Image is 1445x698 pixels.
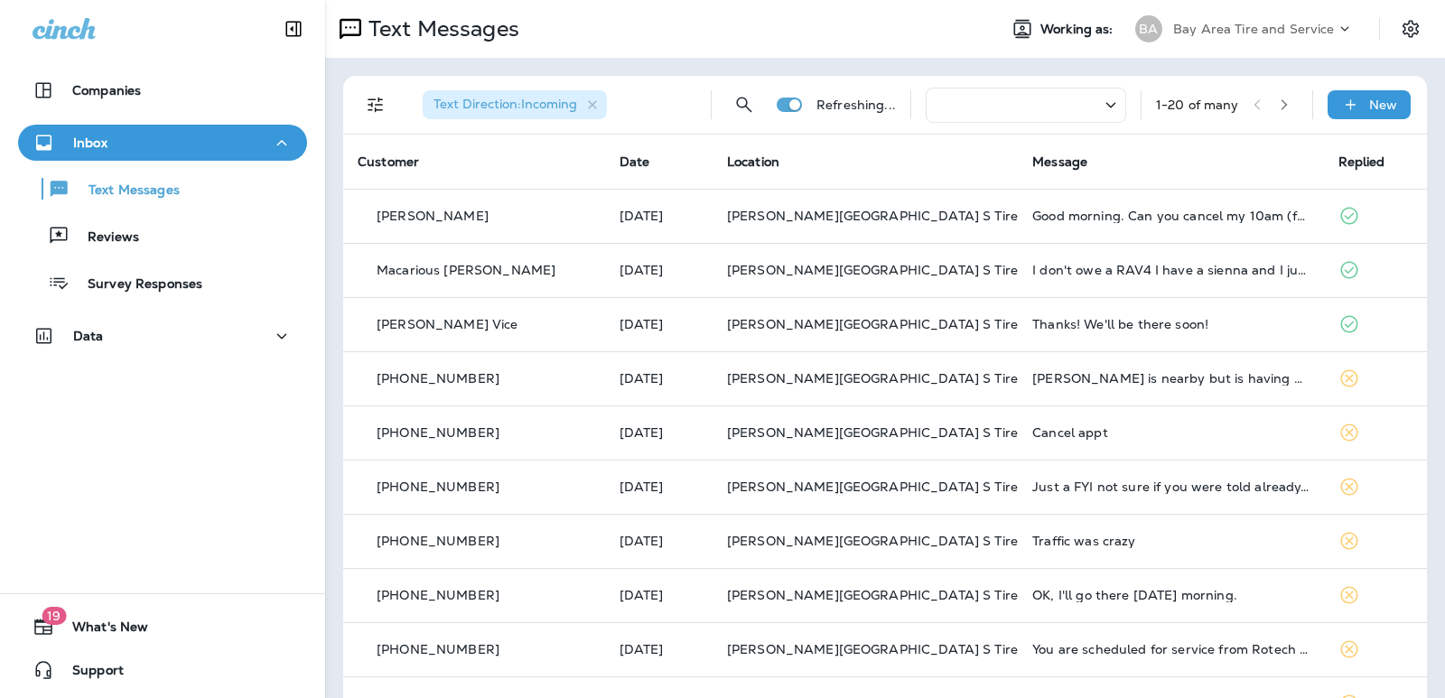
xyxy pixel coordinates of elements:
[18,72,307,108] button: Companies
[620,263,698,277] p: Aug 8, 2025 12:02 PM
[377,317,518,331] p: [PERSON_NAME] Vice
[1032,371,1309,386] div: Doreen is nearby but is having a hard time finding your address. Try calling or texting them at +...
[727,262,1114,278] span: [PERSON_NAME][GEOGRAPHIC_DATA] S Tire & Auto Service
[358,154,419,170] span: Customer
[727,208,1114,224] span: [PERSON_NAME][GEOGRAPHIC_DATA] S Tire & Auto Service
[726,87,762,123] button: Search Messages
[54,619,148,641] span: What's New
[1040,22,1117,37] span: Working as:
[620,317,698,331] p: Aug 8, 2025 11:07 AM
[377,263,555,277] p: Macarious [PERSON_NAME]
[727,641,1114,657] span: [PERSON_NAME][GEOGRAPHIC_DATA] S Tire & Auto Service
[54,663,124,684] span: Support
[620,642,698,656] p: Jul 30, 2025 09:49 AM
[18,652,307,688] button: Support
[1032,642,1309,656] div: You are scheduled for service from Rotech Healthcare today. We'll notify you when the technician ...
[727,587,1114,603] span: [PERSON_NAME][GEOGRAPHIC_DATA] S Tire & Auto Service
[727,316,1114,332] span: [PERSON_NAME][GEOGRAPHIC_DATA] S Tire & Auto Service
[1032,479,1309,494] div: Just a FYI not sure if you were told already, when I got here the inspector was on the phone with...
[620,209,698,223] p: Aug 9, 2025 06:32 AM
[18,125,307,161] button: Inbox
[358,87,394,123] button: Filters
[1032,425,1309,440] div: Cancel appt
[816,98,896,112] p: Refreshing...
[18,609,307,645] button: 19What's New
[1338,154,1385,170] span: Replied
[377,425,499,440] p: [PHONE_NUMBER]
[377,479,499,494] p: [PHONE_NUMBER]
[73,329,104,343] p: Data
[1369,98,1397,112] p: New
[727,479,1114,495] span: [PERSON_NAME][GEOGRAPHIC_DATA] S Tire & Auto Service
[377,209,489,223] p: [PERSON_NAME]
[1156,98,1239,112] div: 1 - 20 of many
[1032,154,1087,170] span: Message
[377,534,499,548] p: [PHONE_NUMBER]
[620,534,698,548] p: Aug 4, 2025 11:11 AM
[727,370,1114,386] span: [PERSON_NAME][GEOGRAPHIC_DATA] S Tire & Auto Service
[620,154,650,170] span: Date
[727,154,779,170] span: Location
[423,90,607,119] div: Text Direction:Incoming
[268,11,319,47] button: Collapse Sidebar
[1032,209,1309,223] div: Good morning. Can you cancel my 10am (for Lindon Bailey)? Looked at the odometer for the Mitsubis...
[377,371,499,386] p: [PHONE_NUMBER]
[18,264,307,302] button: Survey Responses
[72,83,141,98] p: Companies
[18,217,307,255] button: Reviews
[70,276,202,293] p: Survey Responses
[70,182,180,200] p: Text Messages
[73,135,107,150] p: Inbox
[620,588,698,602] p: Jul 31, 2025 05:06 PM
[620,479,698,494] p: Aug 4, 2025 12:41 PM
[18,318,307,354] button: Data
[70,229,139,247] p: Reviews
[1032,317,1309,331] div: Thanks! We'll be there soon!
[18,170,307,208] button: Text Messages
[377,642,499,656] p: [PHONE_NUMBER]
[377,588,499,602] p: [PHONE_NUMBER]
[1394,13,1427,45] button: Settings
[727,533,1114,549] span: [PERSON_NAME][GEOGRAPHIC_DATA] S Tire & Auto Service
[1032,263,1309,277] div: I don't owe a RAV4 I have a sienna and I just changed the oil at your shop 😂
[433,96,577,112] span: Text Direction : Incoming
[727,424,1114,441] span: [PERSON_NAME][GEOGRAPHIC_DATA] S Tire & Auto Service
[1032,534,1309,548] div: Traffic was crazy
[1032,588,1309,602] div: OK, I'll go there tomorrow morning.
[620,371,698,386] p: Aug 7, 2025 12:22 PM
[1173,22,1335,36] p: Bay Area Tire and Service
[361,15,519,42] p: Text Messages
[42,607,66,625] span: 19
[1135,15,1162,42] div: BA
[620,425,698,440] p: Aug 5, 2025 07:55 AM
